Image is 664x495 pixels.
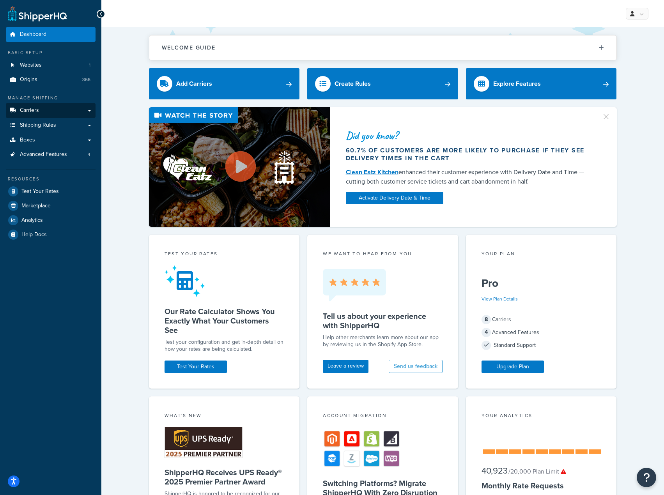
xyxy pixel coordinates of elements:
[6,176,96,182] div: Resources
[21,203,51,209] span: Marketplace
[165,468,284,486] h5: ShipperHQ Receives UPS Ready® 2025 Premier Partner Award
[323,334,443,348] p: Help other merchants learn more about our app by reviewing us in the Shopify App Store.
[389,360,443,373] button: Send us feedback
[6,184,96,198] a: Test Your Rates
[20,107,39,114] span: Carriers
[323,311,443,330] h5: Tell us about your experience with ShipperHQ
[482,464,508,477] span: 40,923
[165,412,284,421] div: What's New
[20,122,56,129] span: Shipping Rules
[346,168,398,177] a: Clean Eatz Kitchen
[6,213,96,227] a: Analytics
[482,277,601,290] h5: Pro
[20,76,37,83] span: Origins
[482,361,544,373] a: Upgrade Plan
[89,62,90,69] span: 1
[346,192,443,204] a: Activate Delivery Date & Time
[508,467,566,476] small: / 20,000 Plan Limit
[165,339,284,353] div: Test your configuration and get in-depth detail on how your rates are being calculated.
[482,315,491,324] span: 8
[165,250,284,259] div: Test your rates
[165,361,227,373] a: Test Your Rates
[149,35,616,60] button: Welcome Guide
[482,328,491,337] span: 4
[482,250,601,259] div: Your Plan
[6,27,96,42] a: Dashboard
[323,412,443,421] div: Account Migration
[20,151,67,158] span: Advanced Features
[6,95,96,101] div: Manage Shipping
[82,76,90,83] span: 366
[6,147,96,162] li: Advanced Features
[323,250,443,257] p: we want to hear from you
[493,78,541,89] div: Explore Features
[21,232,47,238] span: Help Docs
[6,72,96,87] a: Origins366
[6,103,96,118] a: Carriers
[6,58,96,72] li: Websites
[20,62,42,69] span: Websites
[6,133,96,147] a: Boxes
[149,68,300,99] a: Add Carriers
[346,130,592,141] div: Did you know?
[88,151,90,158] span: 4
[346,168,592,186] div: enhanced their customer experience with Delivery Date and Time — cutting both customer service ti...
[482,327,601,338] div: Advanced Features
[165,307,284,335] h5: Our Rate Calculator Shows You Exactly What Your Customers See
[482,481,601,490] h5: Monthly Rate Requests
[21,188,59,195] span: Test Your Rates
[482,412,601,421] div: Your Analytics
[482,295,518,302] a: View Plan Details
[637,468,656,487] button: Open Resource Center
[466,68,617,99] a: Explore Features
[162,45,216,51] h2: Welcome Guide
[20,137,35,143] span: Boxes
[6,147,96,162] a: Advanced Features4
[482,314,601,325] div: Carriers
[346,147,592,162] div: 60.7% of customers are more likely to purchase if they see delivery times in the cart
[482,340,601,351] div: Standard Support
[307,68,458,99] a: Create Rules
[335,78,371,89] div: Create Rules
[20,31,46,38] span: Dashboard
[149,107,330,227] img: Video thumbnail
[6,49,96,56] div: Basic Setup
[6,72,96,87] li: Origins
[21,217,43,224] span: Analytics
[6,199,96,213] a: Marketplace
[176,78,212,89] div: Add Carriers
[6,118,96,133] a: Shipping Rules
[6,58,96,72] a: Websites1
[6,228,96,242] a: Help Docs
[323,360,368,373] a: Leave a review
